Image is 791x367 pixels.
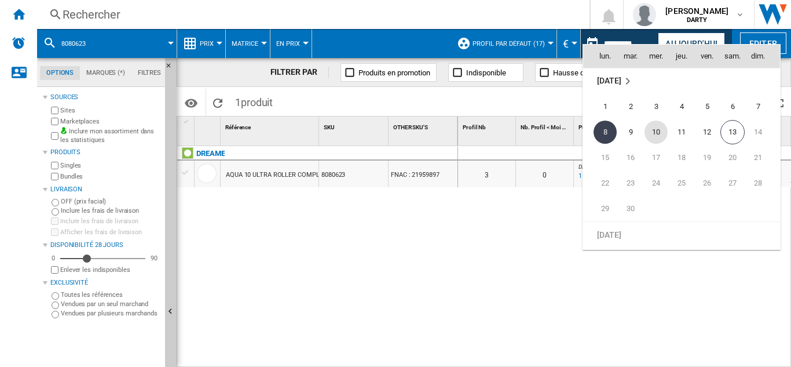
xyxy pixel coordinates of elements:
[720,145,745,170] td: Saturday September 20 2025
[669,45,694,68] th: jeu.
[597,230,621,239] span: [DATE]
[644,95,668,118] span: 3
[619,121,642,144] span: 9
[643,170,669,196] td: Wednesday September 24 2025
[746,95,770,118] span: 7
[745,119,780,145] td: Sunday September 14 2025
[745,170,780,196] td: Sunday September 28 2025
[694,94,720,119] td: Friday September 5 2025
[669,94,694,119] td: Thursday September 4 2025
[583,94,618,119] td: Monday September 1 2025
[694,170,720,196] td: Friday September 26 2025
[583,119,780,145] tr: Week 2
[583,68,780,94] tr: Week undefined
[583,68,780,94] td: September 2025
[745,145,780,170] td: Sunday September 21 2025
[720,120,745,144] span: 13
[583,170,780,196] tr: Week 4
[583,45,780,249] md-calendar: Calendar
[643,145,669,170] td: Wednesday September 17 2025
[670,121,693,144] span: 11
[669,170,694,196] td: Thursday September 25 2025
[583,145,618,170] td: Monday September 15 2025
[597,76,621,85] span: [DATE]
[721,95,744,118] span: 6
[745,94,780,119] td: Sunday September 7 2025
[619,95,642,118] span: 2
[643,45,669,68] th: mer.
[618,196,643,222] td: Tuesday September 30 2025
[669,119,694,145] td: Thursday September 11 2025
[694,119,720,145] td: Friday September 12 2025
[720,170,745,196] td: Saturday September 27 2025
[618,94,643,119] td: Tuesday September 2 2025
[583,221,780,248] tr: Week undefined
[720,94,745,119] td: Saturday September 6 2025
[695,121,719,144] span: 12
[594,95,617,118] span: 1
[745,45,780,68] th: dim.
[643,119,669,145] td: Wednesday September 10 2025
[583,196,780,222] tr: Week 5
[583,119,618,145] td: Monday September 8 2025
[720,45,745,68] th: sam.
[694,45,720,68] th: ven.
[618,119,643,145] td: Tuesday September 9 2025
[669,145,694,170] td: Thursday September 18 2025
[618,145,643,170] td: Tuesday September 16 2025
[720,119,745,145] td: Saturday September 13 2025
[618,45,643,68] th: mar.
[583,145,780,170] tr: Week 3
[583,196,618,222] td: Monday September 29 2025
[694,145,720,170] td: Friday September 19 2025
[644,121,668,144] span: 10
[618,170,643,196] td: Tuesday September 23 2025
[643,94,669,119] td: Wednesday September 3 2025
[583,45,618,68] th: lun.
[670,95,693,118] span: 4
[695,95,719,118] span: 5
[583,170,618,196] td: Monday September 22 2025
[594,121,617,144] span: 8
[583,94,780,119] tr: Week 1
